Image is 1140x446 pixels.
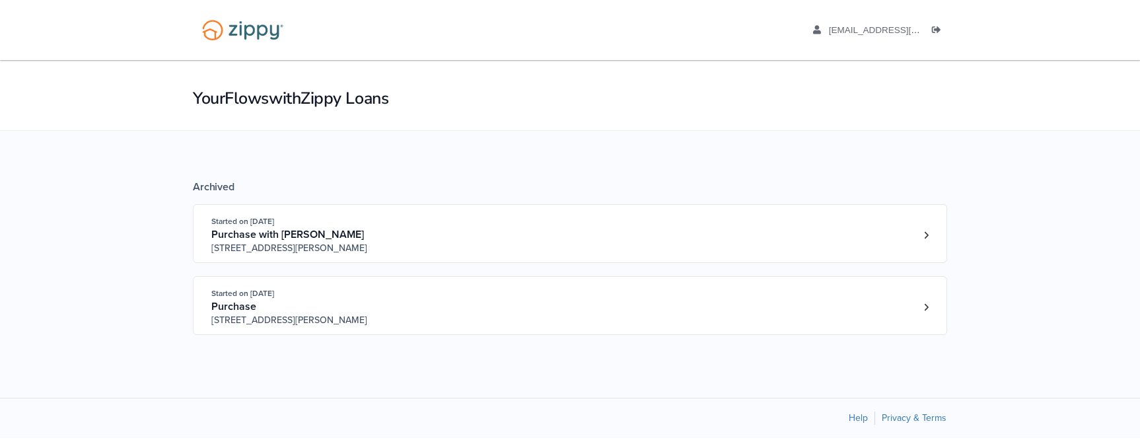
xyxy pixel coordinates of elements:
[211,217,274,226] span: Started on [DATE]
[932,25,946,38] a: Log out
[193,204,947,263] a: Open loan 4136715
[211,228,364,241] span: Purchase with [PERSON_NAME]
[916,225,936,245] a: Loan number 4136715
[211,314,413,327] span: [STREET_ADDRESS][PERSON_NAME]
[193,276,947,335] a: Open loan 4129718
[916,297,936,317] a: Loan number 4129718
[882,412,946,424] a: Privacy & Terms
[193,180,947,194] div: Archived
[849,412,868,424] a: Help
[193,87,947,110] h1: Your Flows with Zippy Loans
[829,25,980,35] span: myehle01@hotmail.com
[211,289,274,298] span: Started on [DATE]
[194,13,292,47] img: Logo
[813,25,980,38] a: edit profile
[211,242,413,255] span: [STREET_ADDRESS][PERSON_NAME]
[211,300,256,313] span: Purchase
